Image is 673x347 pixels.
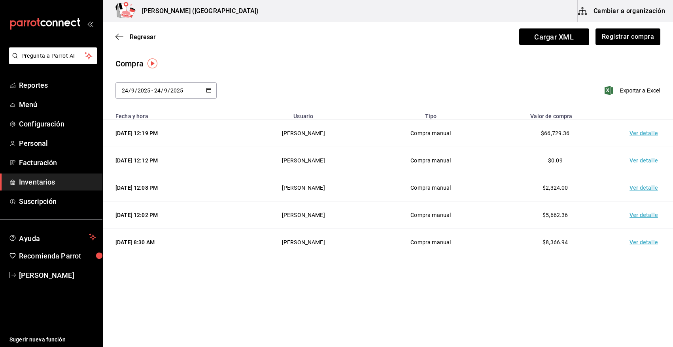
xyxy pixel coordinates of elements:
[19,251,96,261] span: Recomienda Parrot
[161,87,163,94] span: /
[543,239,568,245] span: $8,366.94
[129,87,131,94] span: /
[154,87,161,94] input: Day
[618,174,673,202] td: Ver detalle
[151,87,153,94] span: -
[135,87,137,94] span: /
[618,229,673,256] td: Ver detalle
[168,87,170,94] span: /
[548,157,563,164] span: $0.09
[164,87,168,94] input: Month
[19,80,96,91] span: Reportes
[115,58,144,70] div: Compra
[21,52,85,60] span: Pregunta a Parrot AI
[369,147,493,174] td: Compra manual
[19,196,96,207] span: Suscripción
[19,157,96,168] span: Facturación
[238,202,369,229] td: [PERSON_NAME]
[19,177,96,187] span: Inventarios
[369,174,493,202] td: Compra manual
[131,87,135,94] input: Month
[6,57,97,66] a: Pregunta a Parrot AI
[543,185,568,191] span: $2,324.00
[130,33,156,41] span: Regresar
[121,87,129,94] input: Day
[595,28,660,45] button: Registrar compra
[606,86,660,95] button: Exportar a Excel
[19,270,96,281] span: [PERSON_NAME]
[115,184,229,192] div: [DATE] 12:08 PM
[115,129,229,137] div: [DATE] 12:19 PM
[238,174,369,202] td: [PERSON_NAME]
[369,202,493,229] td: Compra manual
[618,147,673,174] td: Ver detalle
[115,211,229,219] div: [DATE] 12:02 PM
[9,336,96,344] span: Sugerir nueva función
[9,47,97,64] button: Pregunta a Parrot AI
[136,6,259,16] h3: [PERSON_NAME] ([GEOGRAPHIC_DATA])
[103,108,238,120] th: Fecha y hora
[238,229,369,256] td: [PERSON_NAME]
[369,108,493,120] th: Tipo
[19,138,96,149] span: Personal
[87,21,93,27] button: open_drawer_menu
[115,238,229,246] div: [DATE] 8:30 AM
[19,232,86,242] span: Ayuda
[147,58,157,68] img: Tooltip marker
[618,202,673,229] td: Ver detalle
[238,147,369,174] td: [PERSON_NAME]
[115,157,229,164] div: [DATE] 12:12 PM
[137,87,151,94] input: Year
[170,87,183,94] input: Year
[541,130,570,136] span: $66,729.36
[369,120,493,147] td: Compra manual
[19,119,96,129] span: Configuración
[238,108,369,120] th: Usuario
[519,28,589,45] span: Cargar XML
[115,33,156,41] button: Regresar
[19,99,96,110] span: Menú
[238,120,369,147] td: [PERSON_NAME]
[493,108,618,120] th: Valor de compra
[618,120,673,147] td: Ver detalle
[543,212,568,218] span: $5,662.36
[369,229,493,256] td: Compra manual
